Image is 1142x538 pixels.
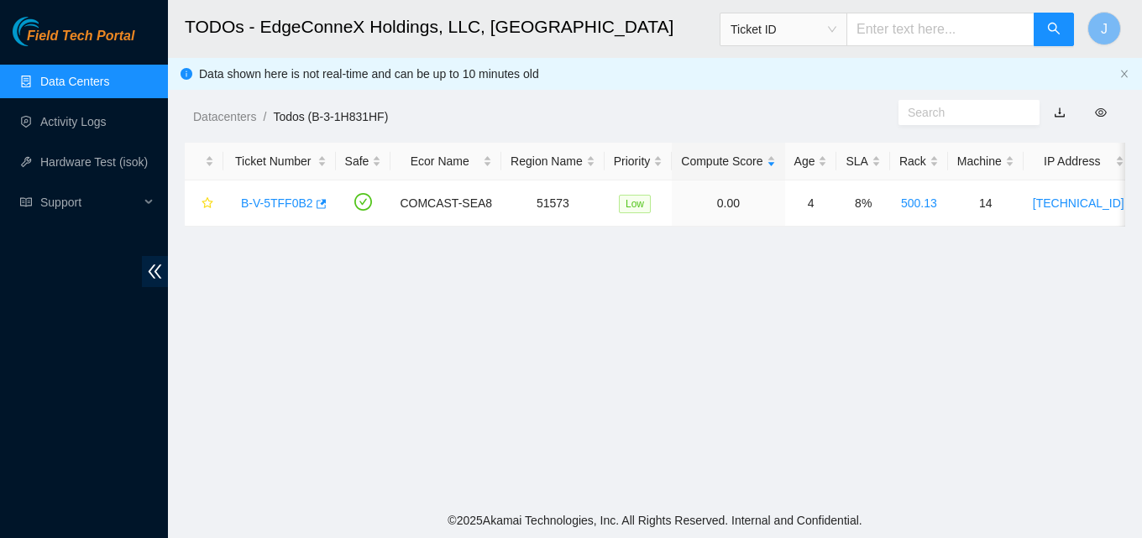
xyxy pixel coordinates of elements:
span: Field Tech Portal [27,29,134,44]
td: 8% [836,180,889,227]
td: 14 [948,180,1024,227]
a: 500.13 [901,196,937,210]
span: Ticket ID [731,17,836,42]
button: star [194,190,214,217]
td: 4 [785,180,837,227]
span: check-circle [354,193,372,211]
a: download [1054,106,1066,119]
button: search [1034,13,1074,46]
span: eye [1095,107,1107,118]
span: / [263,110,266,123]
footer: © 2025 Akamai Technologies, Inc. All Rights Reserved. Internal and Confidential. [168,503,1142,538]
a: Activity Logs [40,115,107,128]
button: download [1041,99,1078,126]
span: star [202,197,213,211]
a: B-V-5TFF0B2 [241,196,313,210]
a: Hardware Test (isok) [40,155,148,169]
span: close [1119,69,1129,79]
td: 0.00 [672,180,784,227]
a: [TECHNICAL_ID] [1033,196,1124,210]
span: Low [619,195,651,213]
td: COMCAST-SEA8 [390,180,501,227]
span: read [20,196,32,208]
input: Enter text here... [846,13,1035,46]
td: 51573 [501,180,605,227]
span: J [1101,18,1108,39]
a: Todos (B-3-1H831HF) [273,110,388,123]
a: Datacenters [193,110,256,123]
span: Support [40,185,139,219]
span: search [1047,22,1061,38]
img: Akamai Technologies [13,17,85,46]
a: Data Centers [40,75,109,88]
span: double-left [142,256,168,287]
button: J [1087,12,1121,45]
button: close [1119,69,1129,80]
a: Akamai TechnologiesField Tech Portal [13,30,134,52]
input: Search [908,103,1017,122]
